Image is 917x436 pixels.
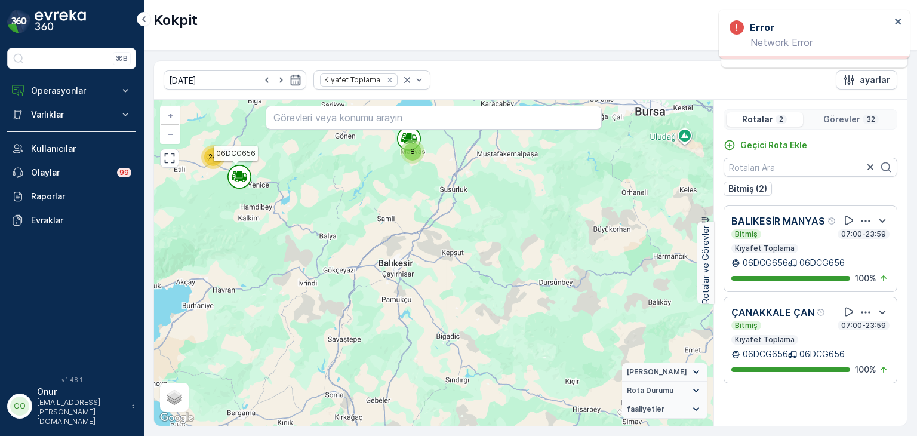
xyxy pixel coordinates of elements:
[7,161,136,185] a: Olaylar99
[7,103,136,127] button: Varlıklar
[823,113,860,125] p: Görevler
[855,364,876,376] p: 100 %
[7,208,136,232] a: Evraklar
[865,115,876,124] p: 32
[724,158,897,177] input: Rotaları Ara
[750,20,774,35] h3: Error
[31,109,112,121] p: Varlıklar
[161,384,187,410] a: Layers
[724,182,772,196] button: Bitmiş (2)
[740,139,807,151] p: Geçici Rota Ekle
[731,214,825,228] p: BALIKESİR MANYAS
[208,152,217,161] span: 24
[7,185,136,208] a: Raporlar
[742,113,773,125] p: Rotalar
[153,11,198,30] p: Kokpit
[827,216,837,226] div: Yardım Araç İkonu
[734,229,759,239] p: Bitmiş
[700,225,712,304] p: Rotalar ve Görevler
[724,139,807,151] a: Geçici Rota Ekle
[37,386,125,398] p: Onur
[31,214,131,226] p: Evraklar
[35,10,86,33] img: logo_dark-DEwI_e13.png
[7,137,136,161] a: Kullanıcılar
[743,348,788,360] p: 06DCG656
[728,183,767,195] p: Bitmiş (2)
[622,400,707,419] summary: faaliyetler
[622,382,707,400] summary: Rota Durumu
[894,17,903,28] button: close
[157,410,196,426] a: Bu bölgeyi Google Haritalar'da açın (yeni pencerede açılır)
[383,75,396,85] div: Remove Kıyafet Toplama
[10,397,29,416] div: OO
[743,257,788,269] p: 06DCG656
[799,257,845,269] p: 06DCG656
[266,106,601,130] input: Görevleri veya konumu arayın
[321,74,382,85] div: Kıyafet Toplama
[168,110,173,121] span: +
[31,191,131,202] p: Raporlar
[860,74,890,86] p: ayarlar
[622,363,707,382] summary: [PERSON_NAME]
[817,308,826,317] div: Yardım Araç İkonu
[836,70,897,90] button: ayarlar
[7,79,136,103] button: Operasyonlar
[627,404,664,414] span: faaliyetler
[627,386,673,395] span: Rota Durumu
[855,272,876,284] p: 100 %
[31,143,131,155] p: Kullanıcılar
[119,168,129,177] p: 99
[734,244,796,253] p: Kıyafet Toplama
[627,367,687,377] span: [PERSON_NAME]
[161,125,179,143] a: Uzaklaştır
[840,229,887,239] p: 07:00-23:59
[799,348,845,360] p: 06DCG656
[37,398,125,426] p: [EMAIL_ADDRESS][PERSON_NAME][DOMAIN_NAME]
[731,305,814,320] p: ÇANAKKALE ÇAN
[734,321,759,330] p: Bitmiş
[778,115,784,124] p: 2
[164,70,306,90] input: dd/mm/yyyy
[840,321,887,330] p: 07:00-23:59
[201,145,225,169] div: 24
[157,410,196,426] img: Google
[161,107,179,125] a: Yakınlaştır
[730,37,891,48] p: Network Error
[7,10,31,33] img: logo
[31,85,112,97] p: Operasyonlar
[401,140,424,164] div: 8
[168,128,174,139] span: −
[734,335,796,345] p: Kıyafet Toplama
[410,147,415,156] span: 8
[31,167,110,179] p: Olaylar
[7,386,136,426] button: OOOnur[EMAIL_ADDRESS][PERSON_NAME][DOMAIN_NAME]
[116,54,128,63] p: ⌘B
[7,376,136,383] span: v 1.48.1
